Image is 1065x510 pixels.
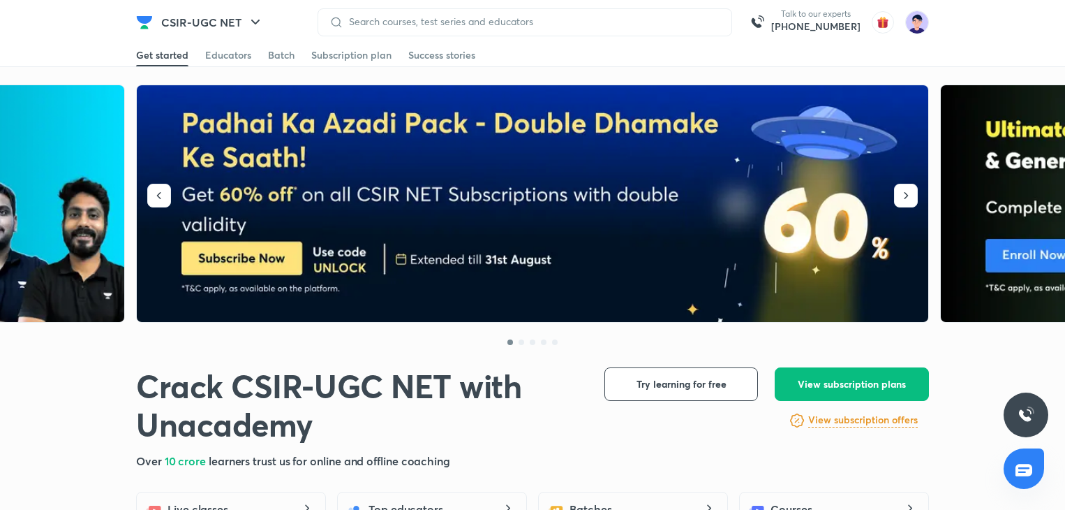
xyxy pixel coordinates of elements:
[165,453,209,468] span: 10 crore
[153,8,272,36] button: CSIR-UGC NET
[136,48,188,62] div: Get started
[343,16,720,27] input: Search courses, test series and educators
[798,377,906,391] span: View subscription plans
[136,44,188,66] a: Get started
[808,412,918,429] a: View subscription offers
[872,11,894,34] img: avatar
[771,20,861,34] a: [PHONE_NUMBER]
[775,367,929,401] button: View subscription plans
[136,367,582,444] h1: Crack CSIR-UGC NET with Unacademy
[136,14,153,31] img: Company Logo
[743,8,771,36] img: call-us
[905,10,929,34] img: nidhi shreya
[205,48,251,62] div: Educators
[408,48,475,62] div: Success stories
[209,453,450,468] span: learners trust us for online and offline coaching
[1018,407,1034,423] img: ttu
[604,367,758,401] button: Try learning for free
[311,48,392,62] div: Subscription plan
[636,377,727,391] span: Try learning for free
[408,44,475,66] a: Success stories
[268,44,295,66] a: Batch
[311,44,392,66] a: Subscription plan
[136,453,165,468] span: Over
[771,8,861,20] p: Talk to our experts
[268,48,295,62] div: Batch
[808,413,918,428] h6: View subscription offers
[205,44,251,66] a: Educators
